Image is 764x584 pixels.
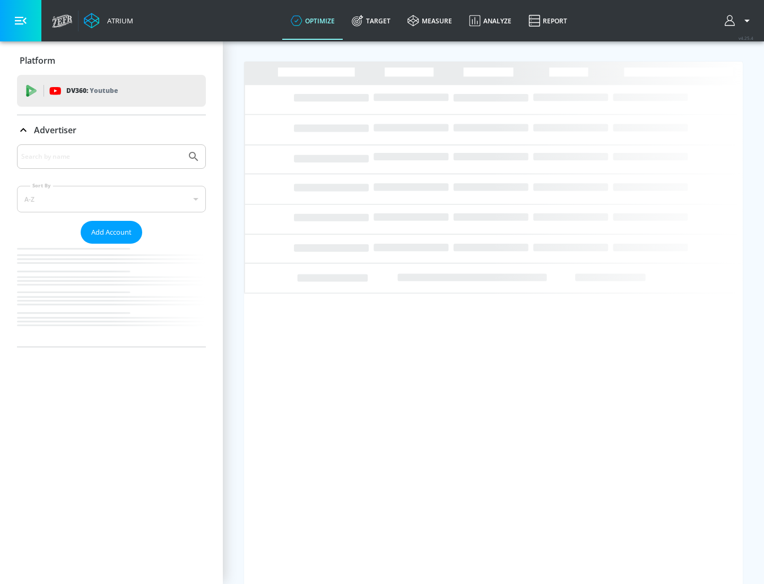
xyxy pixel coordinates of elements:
[17,46,206,75] div: Platform
[90,85,118,96] p: Youtube
[17,115,206,145] div: Advertiser
[66,85,118,97] p: DV360:
[34,124,76,136] p: Advertiser
[103,16,133,25] div: Atrium
[520,2,576,40] a: Report
[21,150,182,164] input: Search by name
[17,144,206,347] div: Advertiser
[17,75,206,107] div: DV360: Youtube
[81,221,142,244] button: Add Account
[30,182,53,189] label: Sort By
[343,2,399,40] a: Target
[91,226,132,238] span: Add Account
[399,2,461,40] a: measure
[17,244,206,347] nav: list of Advertiser
[20,55,55,66] p: Platform
[84,13,133,29] a: Atrium
[17,186,206,212] div: A-Z
[282,2,343,40] a: optimize
[461,2,520,40] a: Analyze
[739,35,753,41] span: v 4.25.4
